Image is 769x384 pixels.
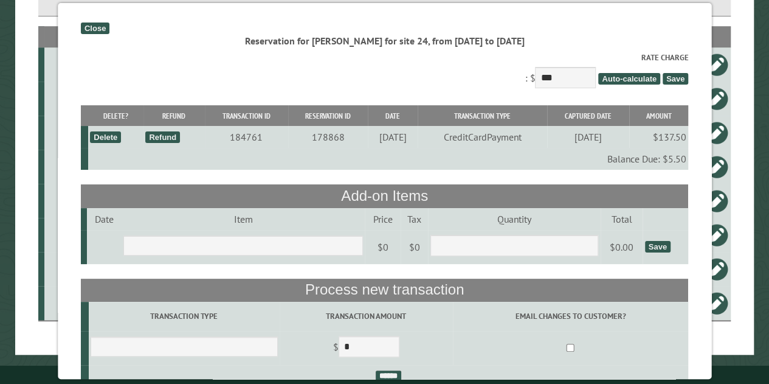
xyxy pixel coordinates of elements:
div: Save [644,241,670,253]
td: Item [122,208,365,230]
td: $0 [401,230,428,264]
th: Site [44,26,153,47]
div: Refund [145,131,180,143]
td: Balance Due: $5.50 [88,148,688,170]
label: Transaction Amount [281,310,450,322]
td: Quantity [428,208,600,230]
th: Refund [143,105,204,127]
td: 178868 [288,126,368,148]
td: [DATE] [368,126,418,148]
div: Close [81,23,109,34]
th: Amount [629,105,689,127]
div: 12 [49,127,151,139]
span: Save [663,73,688,85]
div: Quartz Inn [49,229,151,241]
th: Transaction ID [204,105,288,127]
th: Process new transaction [81,279,688,302]
div: : $ [81,52,688,91]
td: $137.50 [629,126,689,148]
label: Rate Charge [81,52,688,63]
th: Date [368,105,418,127]
td: $ [280,331,453,365]
span: Auto-calculate [598,73,660,85]
div: Tiny Cabin [49,297,151,309]
label: Transaction Type [91,310,277,322]
td: [DATE] [547,126,629,148]
th: Add-on Items [81,184,688,208]
th: Transaction Type [418,105,547,127]
div: 20 [49,93,151,105]
td: Tax [401,208,428,230]
div: 3 [49,263,151,275]
div: Reservation for [PERSON_NAME] for site 24, from [DATE] to [DATE] [81,34,688,47]
td: CreditCardPayment [418,126,547,148]
td: Price [365,208,401,230]
td: Date [87,208,122,230]
td: Total [601,208,643,230]
td: $0 [365,230,401,264]
th: Reservation ID [288,105,368,127]
td: $0.00 [601,230,643,264]
div: Delete [90,131,121,143]
label: Email changes to customer? [455,310,686,322]
div: 24 [49,195,151,207]
td: 184761 [204,126,288,148]
th: Captured Date [547,105,629,127]
div: 8 [49,58,151,71]
th: Delete? [88,105,143,127]
div: 16 [49,161,151,173]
